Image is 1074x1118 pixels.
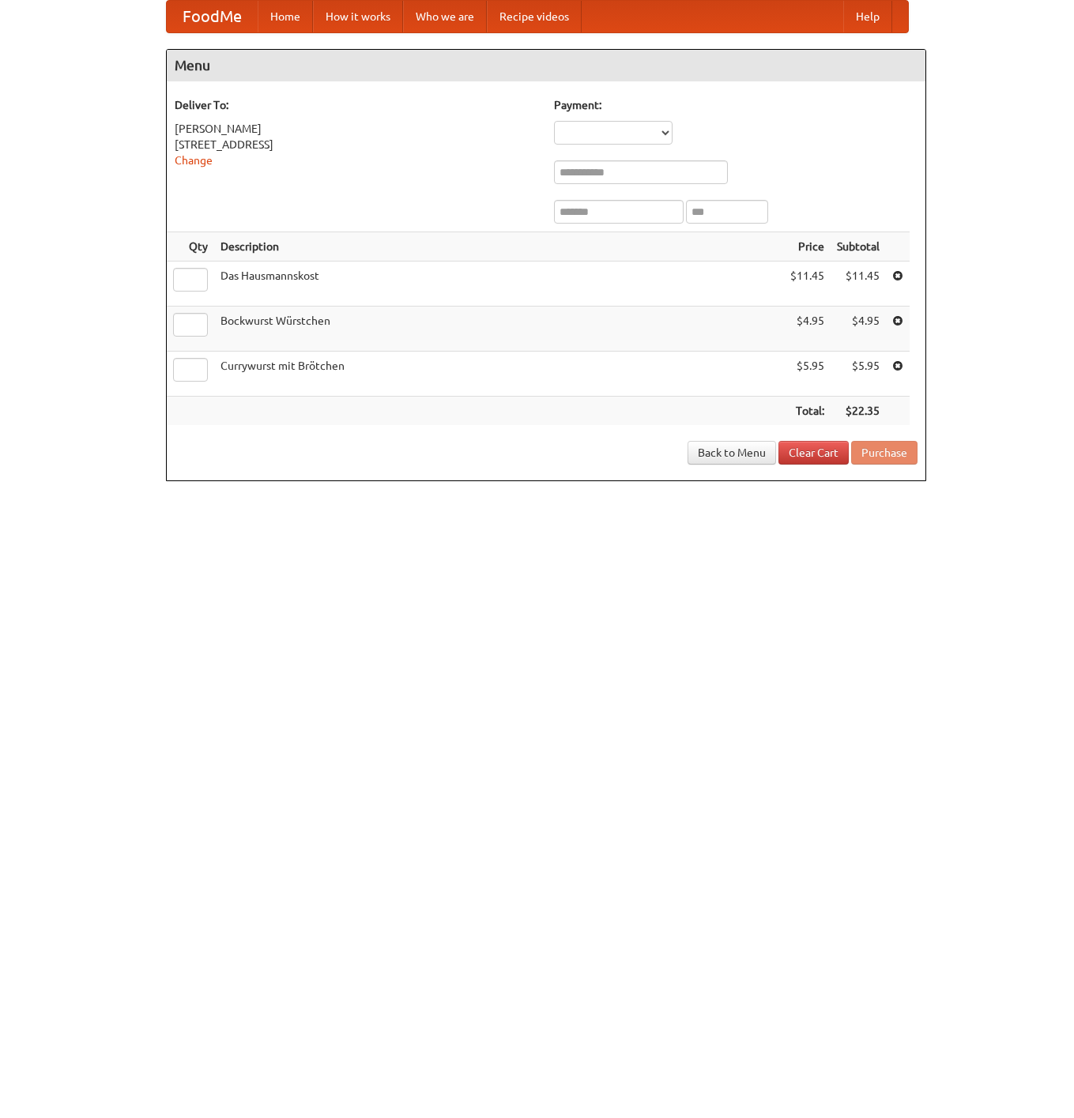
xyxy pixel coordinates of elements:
[214,232,784,262] th: Description
[214,262,784,307] td: Das Hausmannskost
[175,97,538,113] h5: Deliver To:
[487,1,582,32] a: Recipe videos
[175,154,213,167] a: Change
[831,397,886,426] th: $22.35
[851,441,918,465] button: Purchase
[175,137,538,152] div: [STREET_ADDRESS]
[554,97,918,113] h5: Payment:
[167,1,258,32] a: FoodMe
[167,50,925,81] h4: Menu
[784,262,831,307] td: $11.45
[784,232,831,262] th: Price
[175,121,538,137] div: [PERSON_NAME]
[831,307,886,352] td: $4.95
[831,262,886,307] td: $11.45
[214,307,784,352] td: Bockwurst Würstchen
[843,1,892,32] a: Help
[784,397,831,426] th: Total:
[784,352,831,397] td: $5.95
[831,352,886,397] td: $5.95
[688,441,776,465] a: Back to Menu
[258,1,313,32] a: Home
[784,307,831,352] td: $4.95
[214,352,784,397] td: Currywurst mit Brötchen
[831,232,886,262] th: Subtotal
[313,1,403,32] a: How it works
[778,441,849,465] a: Clear Cart
[403,1,487,32] a: Who we are
[167,232,214,262] th: Qty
